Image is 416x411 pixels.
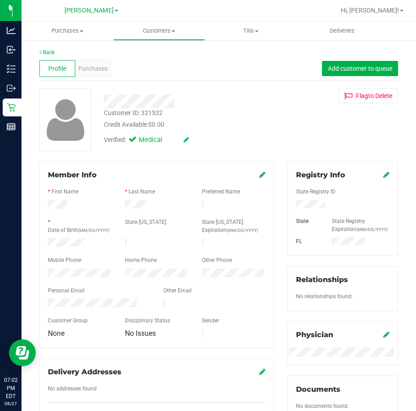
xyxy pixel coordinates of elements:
inline-svg: Outbound [7,84,16,93]
label: State [US_STATE] Expiration [202,218,266,234]
label: No addresses found [48,385,97,393]
label: Personal Email [48,287,85,295]
span: (MM/DD/YYYY) [78,228,109,233]
div: FL [289,237,325,245]
span: No documents found. [296,403,349,409]
span: Add customer to queue [328,65,392,72]
label: Other Email [163,287,192,295]
p: 08/27 [4,400,17,407]
span: Purchases [78,64,108,73]
a: Customers [113,21,205,40]
span: Physician [296,330,333,339]
label: Gender [202,317,219,325]
inline-svg: Inventory [7,64,16,73]
label: Mobile Phone [48,256,81,264]
label: Customer Group [48,317,88,325]
span: $0.00 [148,121,164,128]
a: Purchases [21,21,113,40]
span: Delivery Addresses [48,368,121,376]
label: First Name [51,188,78,196]
inline-svg: Inbound [7,45,16,54]
span: Profile [48,64,66,73]
label: State Registry Expiration [332,217,390,233]
p: 07:02 PM EDT [4,376,17,400]
span: Medical [139,135,175,145]
label: Last Name [129,188,155,196]
button: Flagto Delete [339,88,398,103]
inline-svg: Analytics [7,26,16,35]
label: Date of Birth [48,226,109,234]
button: Add customer to queue [322,61,398,76]
div: Customer ID: 321532 [104,108,163,118]
img: user-icon.png [42,97,89,143]
label: No relationships found. [296,292,353,300]
span: Relationships [296,275,348,284]
span: Deliveries [318,27,367,35]
label: State [US_STATE] [125,218,166,226]
inline-svg: Retail [7,103,16,112]
label: State Registry ID [296,188,335,196]
span: None [48,329,64,338]
span: Purchases [21,27,113,35]
span: Documents [296,385,340,394]
span: [PERSON_NAME] [64,7,114,14]
span: Member Info [48,171,97,179]
span: Hi, [PERSON_NAME]! [341,7,399,14]
a: Tills [205,21,297,40]
label: Home Phone [125,256,157,264]
span: Customers [114,27,205,35]
div: State [289,217,325,225]
label: Disciplinary Status [125,317,170,325]
div: Credit Available: [104,120,277,129]
a: Deliveries [296,21,388,40]
span: (MM/DD/YYYY) [227,228,258,233]
span: Registry Info [296,171,345,179]
label: Other Phone [202,256,232,264]
iframe: Resource center [9,339,36,366]
span: No Issues [125,329,156,338]
span: Tills [206,27,296,35]
a: Back [39,49,55,56]
inline-svg: Reports [7,122,16,131]
span: (MM/DD/YYYY) [356,227,388,232]
label: Preferred Name [202,188,240,196]
div: Verified: [104,135,189,145]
